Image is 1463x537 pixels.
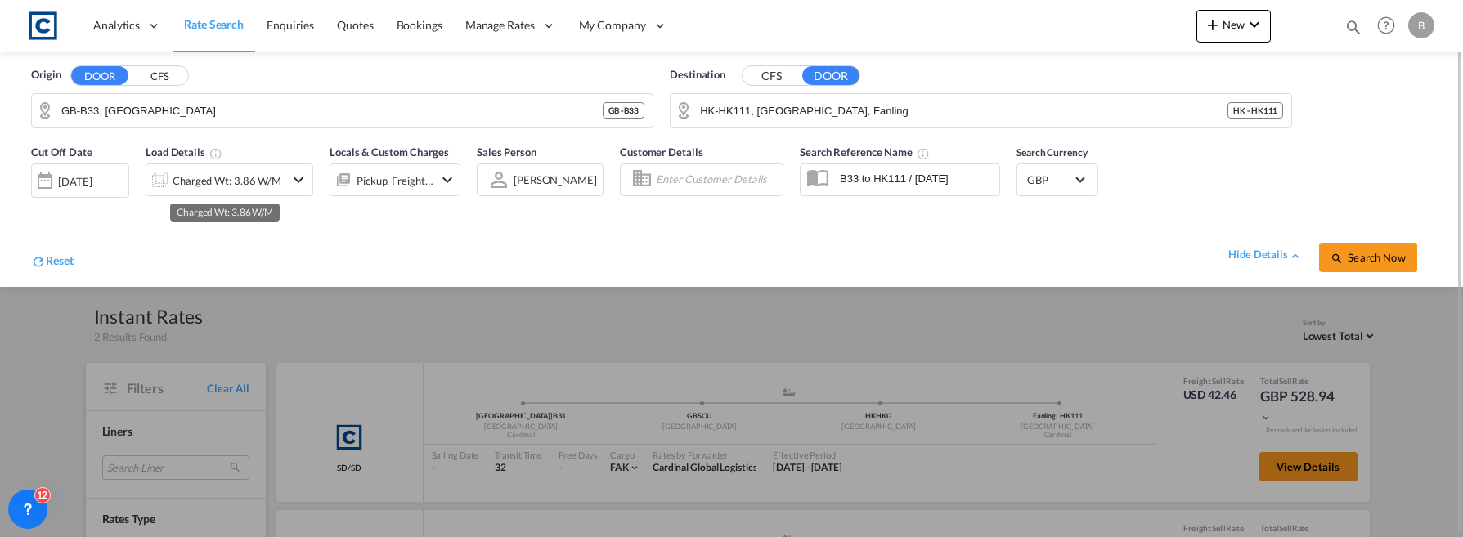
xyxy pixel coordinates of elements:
md-input-container: GB-B33, Birmingham [32,94,653,127]
span: Rate Search [184,17,244,31]
div: [PERSON_NAME] [514,173,597,186]
div: Help [1372,11,1408,41]
button: DOOR [71,66,128,85]
input: Search Reference Name [832,166,999,190]
md-icon: icon-chevron-down [289,170,308,190]
div: hide detailsicon-chevron-up [1228,247,1303,263]
button: icon-magnifySearch Now [1319,243,1417,272]
span: New [1203,18,1264,31]
div: B [1408,12,1434,38]
button: CFS [131,67,188,86]
div: icon-magnify [1344,18,1362,43]
md-icon: icon-plus 400-fg [1203,15,1223,34]
span: GBP [1027,172,1073,187]
span: Bookings [397,18,442,32]
div: Pickup Freight Origin Origin Custom Destination Destination Custom delivery [357,169,433,192]
div: Charged Wt: 3.86 W/M [173,169,281,192]
md-icon: Chargeable Weight [209,147,222,160]
span: Help [1372,11,1400,39]
span: My Company [579,17,646,34]
md-icon: icon-chevron-down [438,170,457,190]
span: Locals & Custom Charges [330,145,449,159]
span: GB - B33 [608,105,639,116]
md-tooltip: Charged Wt: 3.86 W/M [170,204,280,222]
span: HK - HK111 [1233,105,1277,116]
button: DOOR [802,66,859,85]
md-datepicker: Select [31,195,43,217]
span: Cut Off Date [31,145,92,159]
span: Analytics [93,17,140,34]
button: icon-plus 400-fgNewicon-chevron-down [1196,10,1271,43]
md-select: Select Currency: £ GBPUnited Kingdom Pound [1025,168,1089,191]
md-select: Sales Person: Ben Capsey [512,168,599,191]
div: [DATE] [31,163,129,198]
span: Destination [670,67,725,83]
md-icon: Your search will be saved by the below given name [917,147,930,160]
md-input-container: HK-HK111,Hong Kong, Fanling [671,94,1291,127]
button: CFS [743,67,800,86]
span: Search Reference Name [800,145,930,159]
span: Origin [31,67,61,83]
div: Pickup Freight Origin Origin Custom Destination Destination Custom deliveryicon-chevron-down [330,163,460,196]
img: 1fdb9190129311efbfaf67cbb4249bed.jpeg [25,7,61,44]
span: Search Currency [1016,146,1088,159]
input: Enter Customer Details [656,168,778,192]
md-icon: icon-magnify [1331,252,1344,265]
span: Manage Rates [465,17,535,34]
md-icon: icon-refresh [31,254,46,269]
div: icon-refreshReset [31,253,74,272]
span: Sales Person [477,145,536,159]
md-icon: icon-chevron-up [1288,248,1303,263]
span: Load Details [146,145,222,159]
input: Search by Door [700,98,1227,123]
md-icon: icon-magnify [1344,18,1362,36]
input: Search by Door [61,98,603,123]
md-icon: icon-chevron-down [1245,15,1264,34]
div: Charged Wt: 3.86 W/Micon-chevron-down [146,163,313,196]
span: Customer Details [620,145,702,159]
span: Enquiries [267,18,314,32]
span: Quotes [337,18,373,32]
div: [DATE] [58,174,92,189]
span: icon-magnifySearch Now [1331,251,1405,264]
span: Reset [46,253,74,267]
